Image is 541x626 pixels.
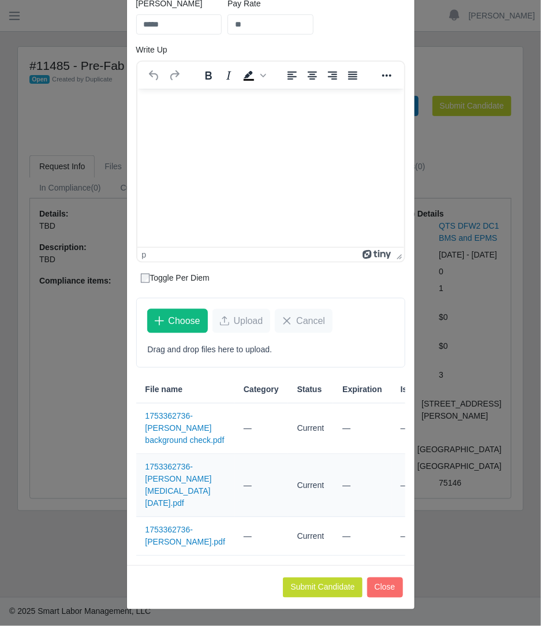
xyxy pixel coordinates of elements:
[401,384,435,396] span: Issuance
[244,384,279,396] span: Category
[283,577,362,598] button: Submit Candidate
[297,384,322,396] span: Status
[288,517,334,556] td: Current
[142,250,147,259] div: p
[148,344,394,356] p: Drag and drop files here to upload.
[145,463,212,508] a: 1753362736-[PERSON_NAME] [MEDICAL_DATA] [DATE].pdf
[212,309,271,333] button: Upload
[141,272,210,284] label: Toggle Per Diem
[391,404,445,454] td: —
[238,68,267,84] div: Background color Black
[342,384,382,396] span: Expiration
[333,404,391,454] td: —
[391,517,445,556] td: —
[198,68,218,84] button: Bold
[164,68,184,84] button: Redo
[234,517,288,556] td: —
[333,454,391,517] td: —
[144,68,164,84] button: Undo
[141,274,150,283] input: Toggle Per Diem
[333,517,391,556] td: —
[342,68,362,84] button: Justify
[367,577,403,598] button: Close
[136,44,167,56] label: Write Up
[234,454,288,517] td: —
[137,89,404,247] iframe: Rich Text Area
[275,309,333,333] button: Cancel
[288,454,334,517] td: Current
[147,309,208,333] button: Choose
[169,314,200,328] span: Choose
[234,404,288,454] td: —
[282,68,301,84] button: Align left
[363,250,391,259] a: Powered by Tiny
[296,314,325,328] span: Cancel
[234,314,263,328] span: Upload
[302,68,322,84] button: Align center
[322,68,342,84] button: Align right
[218,68,238,84] button: Italic
[145,384,183,396] span: File name
[391,454,445,517] td: —
[145,526,226,547] a: 1753362736-[PERSON_NAME].pdf
[288,404,334,454] td: Current
[392,248,404,262] div: Press the Up and Down arrow keys to resize the editor.
[145,412,225,445] a: 1753362736-[PERSON_NAME] background check.pdf
[376,68,396,84] button: Reveal or hide additional toolbar items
